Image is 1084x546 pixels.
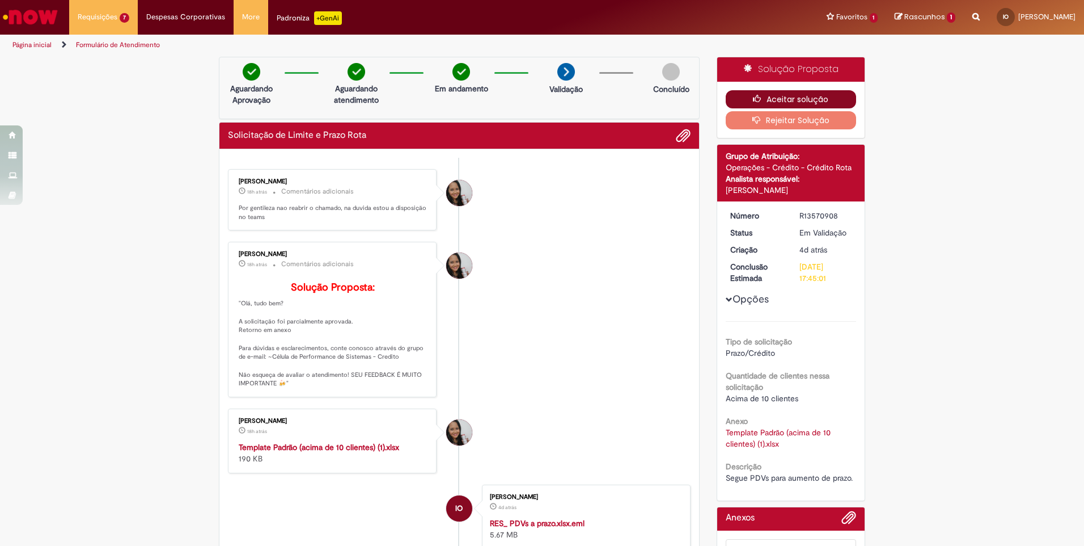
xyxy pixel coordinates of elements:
[446,253,472,279] div: Valeria Maria Da Conceicao
[726,150,857,162] div: Grupo de Atribuição:
[726,473,853,483] span: Segue PDVs para aumento de prazo.
[281,259,354,269] small: Comentários adicionais
[243,63,260,81] img: check-circle-green.png
[247,188,267,195] time: 29/09/2025 15:13:36
[653,83,689,95] p: Concluído
[239,442,399,452] a: Template Padrão (acima de 10 clientes) (1).xlsx
[490,494,679,501] div: [PERSON_NAME]
[904,11,945,22] span: Rascunhos
[146,11,225,23] span: Despesas Corporativas
[722,210,791,221] dt: Número
[498,504,516,511] time: 26/09/2025 14:44:53
[224,83,279,106] p: Aguardando Aprovação
[726,513,755,523] h2: Anexos
[247,261,267,268] span: 18h atrás
[726,111,857,129] button: Rejeitar Solução
[9,35,714,56] ul: Trilhas de página
[1003,13,1009,20] span: IO
[717,57,865,82] div: Solução Proposta
[247,188,267,195] span: 18h atrás
[120,13,129,23] span: 7
[277,11,342,25] div: Padroniza
[314,11,342,25] p: +GenAi
[799,245,827,255] span: 4d atrás
[726,184,857,196] div: [PERSON_NAME]
[78,11,117,23] span: Requisições
[239,204,427,221] p: Por gentileza nao reabrir o chamado, na duvida estou a disposição no teams
[726,427,833,449] a: Download de Template Padrão (acima de 10 clientes) (1).xlsx
[329,83,384,106] p: Aguardando atendimento
[239,251,427,258] div: [PERSON_NAME]
[726,461,761,472] b: Descrição
[247,428,267,435] span: 18h atrás
[281,187,354,196] small: Comentários adicionais
[895,12,955,23] a: Rascunhos
[446,419,472,446] div: Valeria Maria Da Conceicao
[291,281,375,294] b: Solução Proposta:
[726,371,829,392] b: Quantidade de clientes nessa solicitação
[799,244,852,255] div: 26/09/2025 14:44:57
[799,210,852,221] div: R13570908
[726,348,775,358] span: Prazo/Crédito
[726,416,748,426] b: Anexo
[242,11,260,23] span: More
[490,518,679,540] div: 5.67 MB
[247,261,267,268] time: 29/09/2025 15:13:07
[446,495,472,522] div: Italoelmo OliveiraCavalcanteJunior
[722,244,791,255] dt: Criação
[722,227,791,238] dt: Status
[726,173,857,184] div: Analista responsável:
[435,83,488,94] p: Em andamento
[239,282,427,388] p: "Olá, tudo bem? A solicitação foi parcialmente aprovada. Retorno em anexo Para dúvidas e esclarec...
[446,180,472,206] div: Valeria Maria Da Conceicao
[799,227,852,238] div: Em Validação
[557,63,575,81] img: arrow-next.png
[726,162,857,173] div: Operações - Crédito - Crédito Rota
[490,518,585,528] a: RES_ PDVs a prazo.xlsx.eml
[726,90,857,108] button: Aceitar solução
[870,13,878,23] span: 1
[455,495,463,522] span: IO
[76,40,160,49] a: Formulário de Atendimento
[726,337,792,347] b: Tipo de solicitação
[662,63,680,81] img: img-circle-grey.png
[239,442,427,464] div: 190 KB
[549,83,583,95] p: Validação
[836,11,867,23] span: Favoritos
[726,393,798,404] span: Acima de 10 clientes
[228,131,366,141] h2: Solicitação de Limite e Prazo Rota Histórico de tíquete
[722,261,791,284] dt: Conclusão Estimada
[498,504,516,511] span: 4d atrás
[841,510,856,531] button: Adicionar anexos
[799,261,852,284] div: [DATE] 17:45:01
[239,418,427,425] div: [PERSON_NAME]
[676,128,691,143] button: Adicionar anexos
[348,63,365,81] img: check-circle-green.png
[452,63,470,81] img: check-circle-green.png
[799,245,827,255] time: 26/09/2025 14:44:57
[1018,12,1075,22] span: [PERSON_NAME]
[12,40,52,49] a: Página inicial
[239,178,427,185] div: [PERSON_NAME]
[1,6,60,28] img: ServiceNow
[247,428,267,435] time: 29/09/2025 15:12:28
[947,12,955,23] span: 1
